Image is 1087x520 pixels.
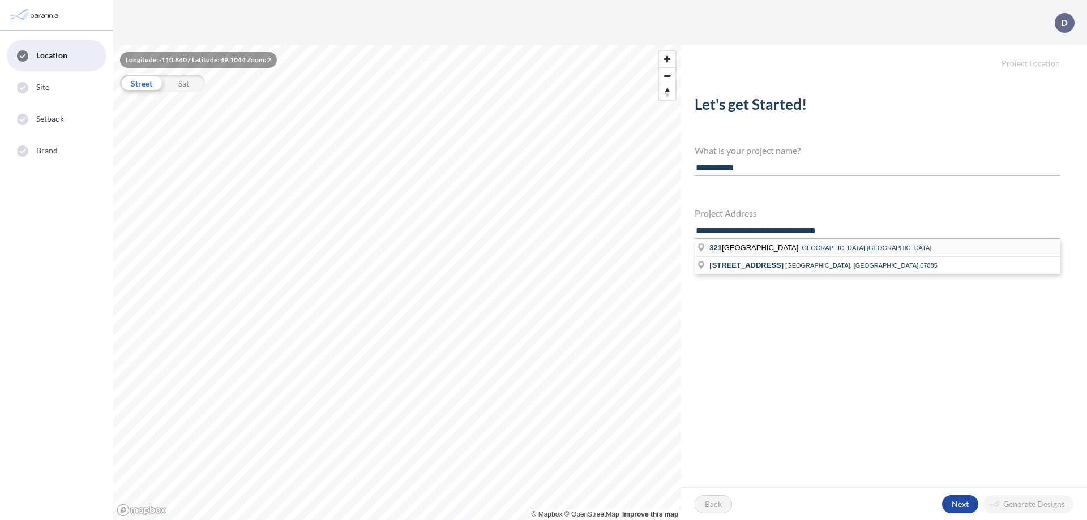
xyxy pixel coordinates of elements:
div: Longitude: -110.8407 Latitude: 49.1044 Zoom: 2 [120,52,277,68]
h5: Project Location [681,45,1087,68]
span: Setback [36,113,64,124]
a: OpenStreetMap [564,510,619,518]
img: Parafin [8,5,63,25]
div: Sat [162,75,205,92]
span: [STREET_ADDRESS] [709,261,784,269]
button: Reset bearing to north [659,84,675,100]
button: Next [942,495,978,513]
p: Next [952,498,969,510]
button: Zoom in [659,51,675,67]
span: [GEOGRAPHIC_DATA], [GEOGRAPHIC_DATA],07885 [785,262,938,269]
span: [GEOGRAPHIC_DATA] [709,243,800,252]
p: D [1061,18,1068,28]
a: Mapbox [532,510,563,518]
h4: What is your project name? [695,145,1060,156]
a: Mapbox homepage [117,504,166,517]
span: [GEOGRAPHIC_DATA],[GEOGRAPHIC_DATA] [800,244,931,251]
button: Zoom out [659,67,675,84]
span: Zoom out [659,68,675,84]
span: Location [36,50,67,61]
span: Brand [36,145,58,156]
span: 321 [709,243,722,252]
h4: Project Address [695,208,1060,218]
a: Improve this map [622,510,678,518]
h2: Let's get Started! [695,96,1060,118]
span: Site [36,81,49,93]
div: Street [120,75,162,92]
canvas: Map [113,45,681,520]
